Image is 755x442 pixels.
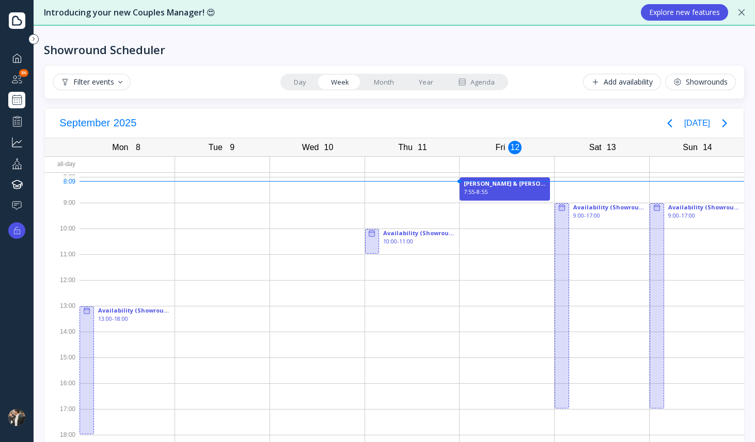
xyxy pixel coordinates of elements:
[8,176,25,193] a: Knowledge hub
[44,7,631,19] div: Introducing your new Couples Manager! 😍
[80,306,170,435] div: Availability (Showrounds), 13:00 - 18:00
[464,188,546,196] div: 7:55 - 8:55
[319,75,361,89] a: Week
[44,197,80,222] div: 9:00
[650,203,740,409] div: Availability (Showrounds), 9:00 - 17:00
[684,114,710,133] button: [DATE]
[673,78,728,86] div: Showrounds
[8,50,25,67] a: Dashboard
[460,177,550,201] div: Ines & Marco, 7:55 - 8:55
[406,75,446,89] a: Year
[458,77,495,87] div: Agenda
[649,8,720,17] div: Explore new features
[44,351,80,377] div: 15:00
[44,300,80,325] div: 13:00
[395,140,416,155] div: Thu
[365,228,455,254] div: Availability (Showrounds), 10:00 - 11:00
[714,113,735,134] button: Next page
[8,155,25,172] a: Your profile
[131,141,145,154] div: 8
[464,179,546,188] div: [PERSON_NAME] & [PERSON_NAME]
[605,141,618,154] div: 13
[19,69,28,77] div: 86
[322,141,335,154] div: 10
[703,392,755,442] div: Widget de chat
[44,403,80,429] div: 17:00
[641,4,728,21] button: Explore new features
[586,140,605,155] div: Sat
[54,114,143,132] button: September2025
[493,140,509,155] div: Fri
[555,203,645,409] div: Availability (Showrounds), 9:00 - 17:00
[8,134,25,151] a: Grow your business
[591,78,653,86] div: Add availability
[361,75,406,89] a: Month
[44,222,80,248] div: 10:00
[44,325,80,351] div: 14:00
[58,114,112,132] span: September
[703,392,755,442] iframe: Chat Widget
[206,140,226,155] div: Tue
[109,140,131,155] div: Mon
[44,377,80,403] div: 16:00
[8,92,25,108] a: Events
[8,197,25,214] a: Help & support
[299,140,322,155] div: Wed
[53,74,131,90] button: Filter events
[44,274,80,300] div: 12:00
[44,248,80,274] div: 11:00
[508,141,522,154] div: 12
[8,112,25,129] a: Performance
[281,75,319,89] a: Day
[44,171,80,197] div: 8:00
[44,42,165,57] div: Showround Scheduler
[61,78,122,86] div: Filter events
[226,141,239,154] div: 9
[8,222,25,239] button: Upgrade options
[665,74,736,90] button: Showrounds
[416,141,429,154] div: 11
[44,157,80,172] div: All-day
[701,141,714,154] div: 14
[583,74,661,90] button: Add availability
[112,114,138,132] span: 2025
[8,71,25,88] a: Couples manager86
[8,71,25,88] div: Couples manager
[680,140,700,155] div: Sun
[659,113,680,134] button: Previous page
